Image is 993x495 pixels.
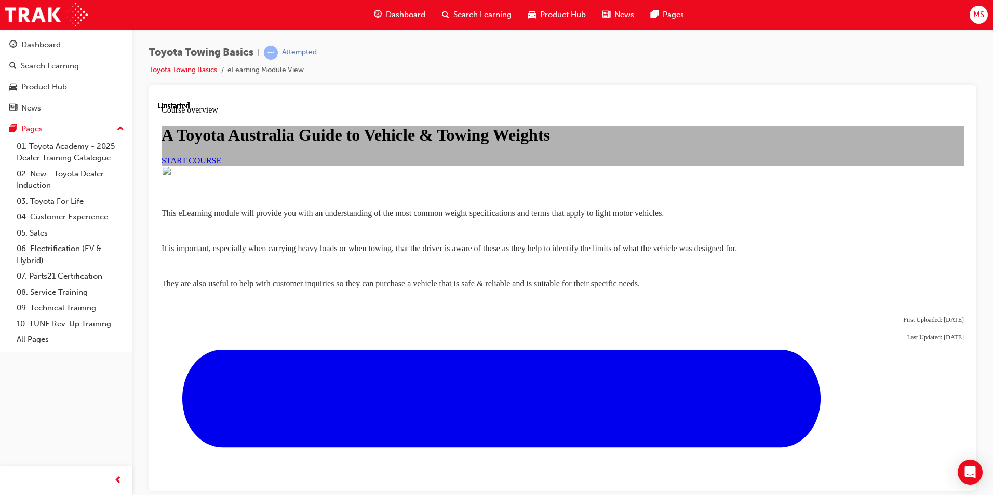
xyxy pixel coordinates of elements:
[9,40,17,50] span: guage-icon
[386,9,425,21] span: Dashboard
[453,9,512,21] span: Search Learning
[663,9,684,21] span: Pages
[973,9,984,21] span: MS
[12,284,128,300] a: 08. Service Training
[149,65,217,74] a: Toyota Towing Basics
[4,119,128,139] button: Pages
[4,77,128,97] a: Product Hub
[12,225,128,241] a: 05. Sales
[12,332,128,348] a: All Pages
[642,4,692,25] a: pages-iconPages
[21,81,67,93] div: Product Hub
[374,8,382,21] span: guage-icon
[528,8,536,21] span: car-icon
[149,47,253,59] span: Toyota Towing Basics
[9,82,17,92] span: car-icon
[12,166,128,194] a: 02. New - Toyota Dealer Induction
[4,35,128,54] a: Dashboard
[282,48,317,58] div: Attempted
[746,215,807,222] span: First Uploaded: [DATE]
[21,39,61,51] div: Dashboard
[21,60,79,72] div: Search Learning
[12,300,128,316] a: 09. Technical Training
[366,4,434,25] a: guage-iconDashboard
[227,64,304,76] li: eLearning Module View
[9,62,17,71] span: search-icon
[750,232,807,240] span: Last Updated: [DATE]
[114,474,122,487] span: prev-icon
[4,33,128,119] button: DashboardSearch LearningProduct HubNews
[602,8,610,21] span: news-icon
[4,57,128,76] a: Search Learning
[594,4,642,25] a: news-iconNews
[12,316,128,332] a: 10. TUNE Rev-Up Training
[970,6,988,24] button: MS
[4,4,61,13] span: Course overview
[9,104,17,113] span: news-icon
[614,9,634,21] span: News
[4,143,580,152] span: It is important, especially when carrying heavy loads or when towing, that the driver is aware of...
[434,4,520,25] a: search-iconSearch Learning
[12,139,128,166] a: 01. Toyota Academy - 2025 Dealer Training Catalogue
[21,123,43,135] div: Pages
[4,107,506,116] span: This eLearning module will provide you with an understanding of the most common weight specificat...
[442,8,449,21] span: search-icon
[9,125,17,134] span: pages-icon
[4,24,807,44] h1: A Toyota Australia Guide to Vehicle & Towing Weights
[12,209,128,225] a: 04. Customer Experience
[5,3,88,26] img: Trak
[540,9,586,21] span: Product Hub
[520,4,594,25] a: car-iconProduct Hub
[117,122,124,136] span: up-icon
[21,102,41,114] div: News
[4,99,128,118] a: News
[958,460,983,485] div: Open Intercom Messenger
[651,8,659,21] span: pages-icon
[12,241,128,268] a: 06. Electrification (EV & Hybrid)
[12,268,128,284] a: 07. Parts21 Certification
[4,178,482,187] span: They are also useful to help with customer inquiries so they can purchase a vehicle that is safe ...
[264,46,278,60] span: learningRecordVerb_ATTEMPT-icon
[4,55,64,64] a: START COURSE
[258,47,260,59] span: |
[12,194,128,210] a: 03. Toyota For Life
